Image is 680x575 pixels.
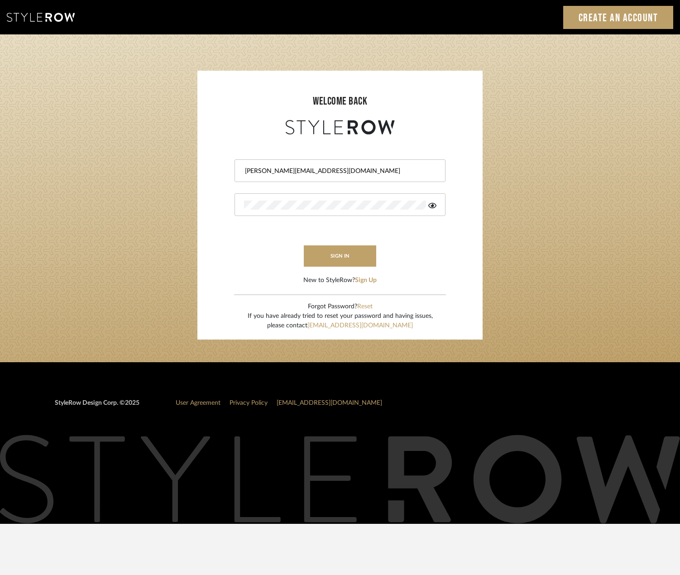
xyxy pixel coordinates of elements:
[55,398,139,415] div: StyleRow Design Corp. ©2025
[355,276,377,285] button: Sign Up
[303,276,377,285] div: New to StyleRow?
[248,302,433,311] div: Forgot Password?
[230,400,268,406] a: Privacy Policy
[277,400,382,406] a: [EMAIL_ADDRESS][DOMAIN_NAME]
[563,6,674,29] a: Create an Account
[206,93,474,110] div: welcome back
[248,311,433,331] div: If you have already tried to reset your password and having issues, please contact
[304,245,376,267] button: sign in
[176,400,220,406] a: User Agreement
[307,322,413,329] a: [EMAIL_ADDRESS][DOMAIN_NAME]
[244,167,434,176] input: Email Address
[357,302,373,311] button: Reset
